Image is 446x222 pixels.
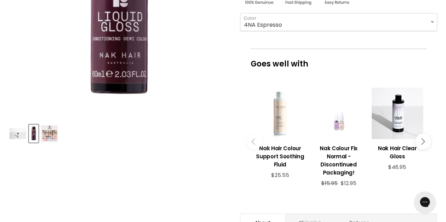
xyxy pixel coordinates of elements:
[30,125,38,142] img: Nak Hair Liquid Gloss Colour
[8,122,231,142] div: Product thumbnails
[372,144,423,160] h3: Nak Hair Clear Gloss
[254,144,306,169] h3: Nak Hair Colour Support Soothing Fluid
[271,171,289,179] span: $25.55
[321,179,337,187] span: $15.95
[372,139,423,164] a: View product:Nak Hair Clear Gloss
[254,139,306,172] a: View product:Nak Hair Colour Support Soothing Fluid
[411,189,439,215] iframe: Gorgias live chat messenger
[41,125,58,142] img: Nak Hair Liquid Gloss Colour
[313,139,364,180] a: View product:Nak Colour Fix Normal - Discontinued Packaging!
[29,125,38,142] button: Nak Hair Liquid Gloss Colour
[9,125,27,142] button: Nak Hair Liquid Gloss Colour
[340,179,356,187] span: $12.95
[41,125,59,142] button: Nak Hair Liquid Gloss Colour
[10,128,26,139] img: Nak Hair Liquid Gloss Colour
[388,163,406,171] span: $46.95
[313,144,364,177] h3: Nak Colour Fix Normal - Discontinued Packaging!
[251,49,427,72] p: Goes well with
